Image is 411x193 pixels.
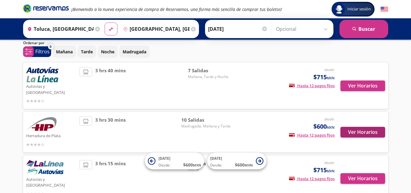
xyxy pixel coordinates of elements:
span: Hasta 12 pagos fijos [289,176,335,181]
img: Autovías y La Línea [26,67,58,82]
button: Mañana [53,46,76,58]
span: $715 [313,73,335,82]
input: Opcional [276,21,330,37]
span: Desde: [158,163,170,168]
input: Buscar Origen [25,21,94,37]
em: ¡Bienvenido a la nueva experiencia de compra de Reservamos, una forma más sencilla de comprar tus... [71,6,282,12]
span: $715 [313,166,335,175]
span: Hasta 12 pagos fijos [289,132,335,138]
small: MXN [327,76,335,80]
p: Mañana [56,48,73,55]
p: Noche [101,48,114,55]
em: desde: [324,116,335,122]
button: Ver Horarios [340,173,385,184]
small: MXN [327,169,335,173]
span: Noche [188,167,231,172]
img: Autovías y La Línea [26,160,64,175]
p: Ordenar por [23,40,44,46]
span: Mañana, Tarde y Noche [188,74,231,80]
span: Iniciar sesión [345,6,373,12]
input: Buscar Destino [121,21,190,37]
span: $ 600 [235,162,253,168]
em: desde: [324,67,335,72]
span: 0 [50,44,51,49]
span: 7 Salidas [188,67,231,74]
p: Autovías y [GEOGRAPHIC_DATA] [26,175,77,188]
p: Madrugada [123,48,146,55]
span: 3 hrs 40 mins [95,67,126,104]
small: MXN [193,163,201,167]
button: Noche [98,46,118,58]
a: Brand Logo [23,4,69,15]
span: 3 hrs 30 mins [95,116,126,148]
span: Hasta 12 pagos fijos [289,83,335,88]
p: Filtros [35,48,50,55]
button: Tarde [78,46,96,58]
button: [DATE]Desde:$600MXN [207,153,266,170]
button: English [381,5,388,13]
span: Desde: [210,163,222,168]
span: $600 [313,122,335,131]
small: MXN [245,163,253,167]
span: 10 Salidas [181,116,231,123]
span: [DATE] [210,156,222,161]
button: Buscar [340,20,388,38]
span: [DATE] [158,156,170,161]
em: desde: [324,160,335,165]
p: Herradura de Plata [26,132,77,139]
p: Tarde [81,48,93,55]
button: 0Filtros [23,46,51,57]
button: Madrugada [119,46,150,58]
input: Elegir Fecha [208,21,268,37]
small: MXN [327,125,335,130]
button: Ver Horarios [340,127,385,138]
span: $ 600 [183,162,201,168]
button: [DATE]Desde:$600MXN [145,153,204,170]
span: Madrugada, Mañana y Tarde [181,123,231,129]
i: Brand Logo [23,4,69,13]
button: Ver Horarios [340,80,385,91]
img: Herradura de Plata [26,116,57,132]
p: Autovías y [GEOGRAPHIC_DATA] [26,82,77,95]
